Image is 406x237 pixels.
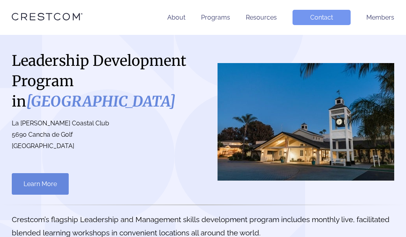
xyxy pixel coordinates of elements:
a: Contact [293,10,351,25]
a: Members [366,14,394,21]
p: La [PERSON_NAME] Coastal Club 5690 Cancha de Golf [GEOGRAPHIC_DATA] [12,118,195,152]
img: San Diego County [218,63,394,181]
a: Resources [246,14,277,21]
a: Programs [201,14,230,21]
a: Learn More [12,173,69,195]
a: About [167,14,185,21]
h1: Leadership Development Program in [12,51,195,112]
i: [GEOGRAPHIC_DATA] [26,92,176,110]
